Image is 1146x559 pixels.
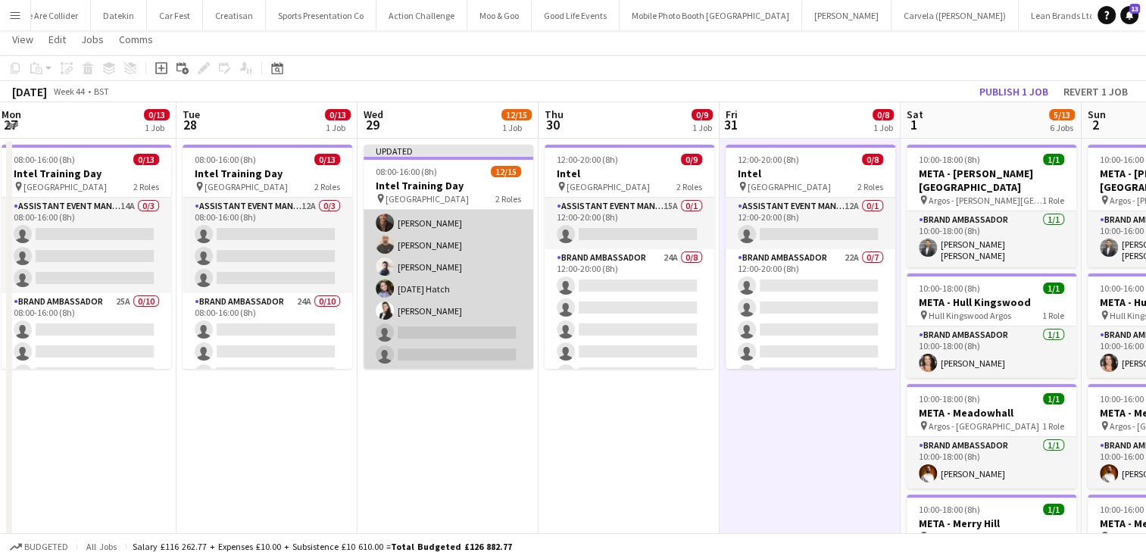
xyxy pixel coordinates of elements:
[1088,108,1106,121] span: Sun
[2,293,171,542] app-card-role: Brand Ambassador25A0/1008:00-16:00 (8h)
[376,1,467,30] button: Action Challenge
[919,393,980,404] span: 10:00-18:00 (8h)
[907,108,923,121] span: Sat
[907,211,1076,267] app-card-role: Brand Ambassador1/110:00-18:00 (8h)[PERSON_NAME] [PERSON_NAME]
[75,30,110,49] a: Jobs
[1057,82,1134,101] button: Revert 1 job
[1120,6,1138,24] a: 13
[495,193,521,205] span: 2 Roles
[183,198,352,293] app-card-role: Assistant Event Manager12A0/308:00-16:00 (8h)
[681,154,702,165] span: 0/9
[501,109,532,120] span: 12/15
[2,145,171,369] app-job-card: 08:00-16:00 (8h)0/13Intel Training Day [GEOGRAPHIC_DATA]2 RolesAssistant Event Manager14A0/308:00...
[892,1,1019,30] button: Carvela ([PERSON_NAME])
[1043,393,1064,404] span: 1/1
[748,181,831,192] span: [GEOGRAPHIC_DATA]
[48,33,66,46] span: Edit
[904,116,923,133] span: 1
[929,195,1042,206] span: Argos - [PERSON_NAME][GEOGRAPHIC_DATA]
[545,167,714,180] h3: Intel
[6,30,39,49] a: View
[364,145,533,369] app-job-card: Updated08:00-16:00 (8h)12/15Intel Training Day [GEOGRAPHIC_DATA]2 Roles[PERSON_NAME][PERSON_NAME]...
[907,326,1076,378] app-card-role: Brand Ambassador1/110:00-18:00 (8h)[PERSON_NAME]
[50,86,88,97] span: Week 44
[726,198,895,249] app-card-role: Assistant Event Manager12A0/112:00-20:00 (8h)
[42,30,72,49] a: Edit
[133,181,159,192] span: 2 Roles
[180,116,200,133] span: 28
[183,293,352,542] app-card-role: Brand Ambassador24A0/1008:00-16:00 (8h)
[545,145,714,369] app-job-card: 12:00-20:00 (8h)0/9Intel [GEOGRAPHIC_DATA]2 RolesAssistant Event Manager15A0/112:00-20:00 (8h) Br...
[907,406,1076,420] h3: META - Meadowhall
[726,108,738,121] span: Fri
[183,108,200,121] span: Tue
[314,154,340,165] span: 0/13
[620,1,802,30] button: Mobile Photo Booth [GEOGRAPHIC_DATA]
[802,1,892,30] button: [PERSON_NAME]
[1042,195,1064,206] span: 1 Role
[2,198,171,293] app-card-role: Assistant Event Manager14A0/308:00-16:00 (8h)
[83,541,120,552] span: All jobs
[1085,116,1106,133] span: 2
[738,154,799,165] span: 12:00-20:00 (8h)
[726,249,895,433] app-card-role: Brand Ambassador22A0/712:00-20:00 (8h)
[24,542,68,552] span: Budgeted
[676,181,702,192] span: 2 Roles
[12,84,47,99] div: [DATE]
[133,154,159,165] span: 0/13
[361,116,383,133] span: 29
[391,541,512,552] span: Total Budgeted £126 882.77
[929,310,1011,321] span: Hull Kingswood Argos
[907,384,1076,489] app-job-card: 10:00-18:00 (8h)1/1META - Meadowhall Argos - [GEOGRAPHIC_DATA]1 RoleBrand Ambassador1/110:00-18:0...
[14,154,75,165] span: 08:00-16:00 (8h)
[9,1,91,30] button: We Are Collider
[919,504,980,515] span: 10:00-18:00 (8h)
[532,1,620,30] button: Good Life Events
[364,179,533,192] h3: Intel Training Day
[907,273,1076,378] app-job-card: 10:00-18:00 (8h)1/1META - Hull Kingswood Hull Kingswood Argos1 RoleBrand Ambassador1/110:00-18:00...
[557,154,618,165] span: 12:00-20:00 (8h)
[907,167,1076,194] h3: META - [PERSON_NAME][GEOGRAPHIC_DATA]
[1049,109,1075,120] span: 5/13
[973,82,1054,101] button: Publish 1 job
[567,181,650,192] span: [GEOGRAPHIC_DATA]
[919,283,980,294] span: 10:00-18:00 (8h)
[2,167,171,180] h3: Intel Training Day
[203,1,266,30] button: Creatisan
[491,166,521,177] span: 12/15
[195,154,256,165] span: 08:00-16:00 (8h)
[183,145,352,369] div: 08:00-16:00 (8h)0/13Intel Training Day [GEOGRAPHIC_DATA]2 RolesAssistant Event Manager12A0/308:00...
[1043,283,1064,294] span: 1/1
[929,531,992,542] span: Argos - Merry Hill
[1129,4,1140,14] span: 13
[1043,504,1064,515] span: 1/1
[1019,1,1107,30] button: Lean Brands Ltd
[326,122,350,133] div: 1 Job
[545,108,564,121] span: Thu
[726,167,895,180] h3: Intel
[145,122,169,133] div: 1 Job
[862,154,883,165] span: 0/8
[2,108,21,121] span: Mon
[545,198,714,249] app-card-role: Assistant Event Manager15A0/112:00-20:00 (8h)
[692,109,713,120] span: 0/9
[907,437,1076,489] app-card-role: Brand Ambassador1/110:00-18:00 (8h)[PERSON_NAME]
[907,517,1076,530] h3: META - Merry Hill
[919,154,980,165] span: 10:00-18:00 (8h)
[376,166,437,177] span: 08:00-16:00 (8h)
[1042,531,1064,542] span: 1 Role
[929,420,1039,432] span: Argos - [GEOGRAPHIC_DATA]
[113,30,159,49] a: Comms
[81,33,104,46] span: Jobs
[266,1,376,30] button: Sports Presentation Co
[364,77,533,370] app-card-role: [PERSON_NAME][PERSON_NAME][PERSON_NAME][PERSON_NAME][PERSON_NAME][PERSON_NAME][DATE] Hatch[PERSON...
[726,145,895,369] app-job-card: 12:00-20:00 (8h)0/8Intel [GEOGRAPHIC_DATA]2 RolesAssistant Event Manager12A0/112:00-20:00 (8h) Br...
[907,145,1076,267] app-job-card: 10:00-18:00 (8h)1/1META - [PERSON_NAME][GEOGRAPHIC_DATA] Argos - [PERSON_NAME][GEOGRAPHIC_DATA]1 ...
